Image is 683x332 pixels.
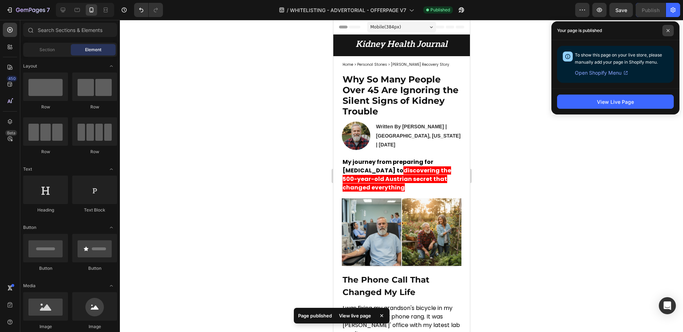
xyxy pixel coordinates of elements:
button: Save [609,3,633,17]
div: Button [72,265,117,272]
p: Your page is published [557,27,602,34]
p: 7 [47,6,50,14]
div: Undo/Redo [134,3,163,17]
p: Page published [298,312,332,319]
div: 450 [7,76,17,81]
span: WHITELISTING - ADVERTORIAL - OFFERPAGE V7 [290,6,406,14]
span: Text [23,166,32,172]
button: View Live Page [557,95,674,109]
button: Publish [636,3,666,17]
div: View live page [335,311,375,321]
div: Row [72,104,117,110]
iframe: Design area [333,20,470,332]
span: Layout [23,63,37,69]
span: Open Shopify Menu [575,69,621,77]
span: Save [615,7,627,13]
span: To show this page on your live store, please manually add your page in Shopify menu. [575,52,662,65]
div: Heading [23,207,68,213]
div: Open Intercom Messenger [659,297,676,314]
span: Section [39,47,55,53]
div: Row [23,104,68,110]
span: Published [430,7,450,13]
div: Row [23,149,68,155]
div: Row [72,149,117,155]
span: Media [23,283,36,289]
span: Button [23,224,36,231]
span: Toggle open [106,164,117,175]
div: Image [23,323,68,330]
input: Search Sections & Elements [23,23,117,37]
div: Beta [5,130,17,136]
div: Publish [642,6,660,14]
span: Element [85,47,101,53]
span: Toggle open [106,280,117,291]
button: 7 [3,3,53,17]
span: / [287,6,288,14]
div: View Live Page [597,98,634,106]
div: Button [23,265,68,272]
span: I was fixing my grandson's bicycle in my garage when my phone rang. It was [PERSON_NAME]' office ... [9,284,127,318]
div: Image [72,323,117,330]
div: Text Block [72,207,117,213]
span: Toggle open [106,60,117,72]
span: Toggle open [106,222,117,233]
